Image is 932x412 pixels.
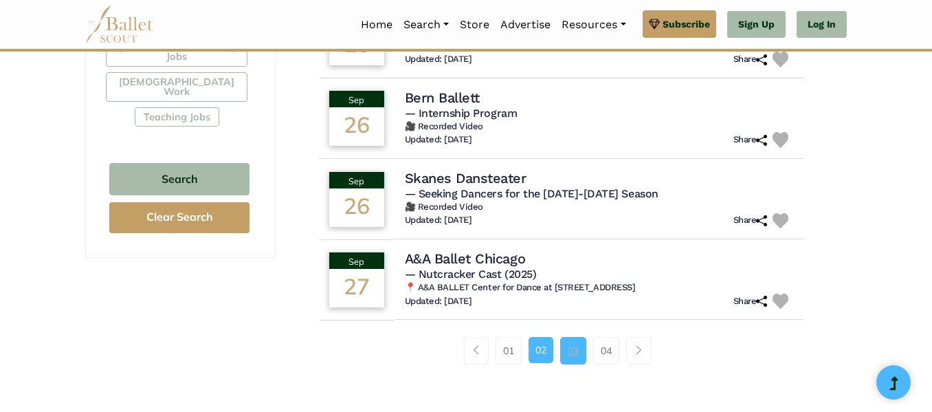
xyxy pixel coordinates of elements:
button: Search [109,163,249,195]
a: Sign Up [727,11,786,39]
h6: Share [733,54,768,65]
a: Home [355,10,398,39]
h4: Bern Ballett [405,89,480,107]
h6: Share [733,215,768,226]
a: Search [398,10,454,39]
a: Log In [797,11,847,39]
img: gem.svg [649,17,660,32]
div: Sep [329,91,384,107]
span: — Nutcracker Cast (2025) [405,268,536,281]
div: 26 [329,107,384,146]
a: Advertise [495,10,556,39]
nav: Page navigation example [464,337,658,365]
span: — Internship Program [405,107,517,120]
a: Store [454,10,495,39]
div: Sep [329,172,384,188]
a: 01 [496,337,522,365]
a: Resources [556,10,631,39]
a: 04 [593,337,619,365]
div: Sep [329,252,384,269]
h6: Updated: [DATE] [405,134,472,146]
h6: 🎥 Recorded Video [405,121,794,133]
div: 27 [329,269,384,307]
button: Clear Search [109,202,249,233]
span: — Seeking Dancers for the [DATE]-[DATE] Season [405,187,658,200]
h6: 🎥 Recorded Video [405,202,794,213]
h6: Updated: [DATE] [405,215,472,226]
h6: 📍 A&A BALLET Center for Dance at [STREET_ADDRESS] [405,282,794,294]
h6: Share [733,134,768,146]
h6: Updated: [DATE] [405,296,472,307]
div: 26 [329,188,384,227]
h4: A&A Ballet Chicago [405,250,525,268]
h6: Share [733,296,768,307]
a: 03 [560,337,586,365]
a: 02 [529,337,553,363]
span: Subscribe [663,17,710,32]
a: Subscribe [643,10,716,38]
h6: Updated: [DATE] [405,54,472,65]
h4: Skanes Dansteater [405,169,526,187]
